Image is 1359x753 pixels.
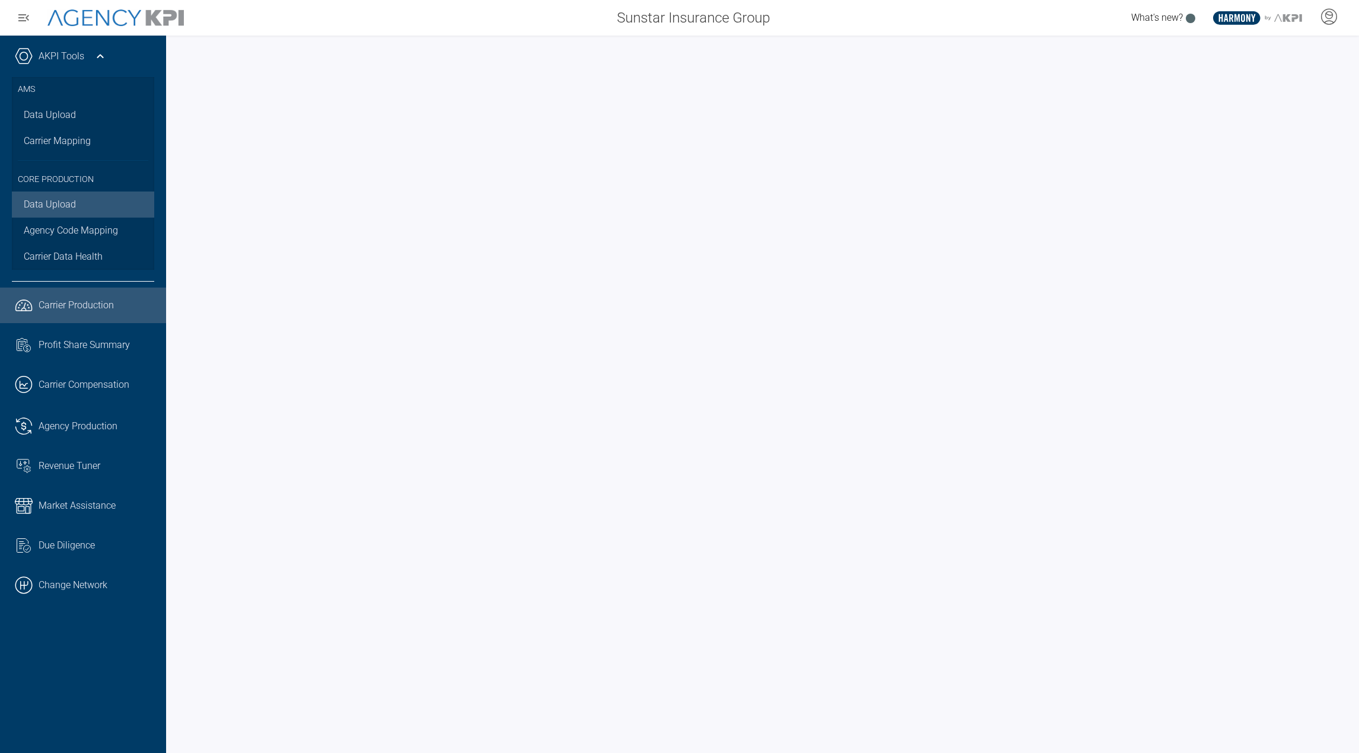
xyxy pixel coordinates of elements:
[39,459,100,473] span: Revenue Tuner
[12,244,154,270] a: Carrier Data Health
[39,378,129,392] span: Carrier Compensation
[12,218,154,244] a: Agency Code Mapping
[18,77,148,102] h3: AMS
[12,102,154,128] a: Data Upload
[1131,12,1183,23] span: What's new?
[617,7,770,28] span: Sunstar Insurance Group
[12,192,154,218] a: Data Upload
[18,160,148,192] h3: Core Production
[39,419,117,433] span: Agency Production
[47,9,184,27] img: AgencyKPI
[39,338,130,352] span: Profit Share Summary
[39,298,114,312] span: Carrier Production
[12,128,154,154] a: Carrier Mapping
[39,49,84,63] a: AKPI Tools
[39,499,116,513] span: Market Assistance
[39,538,95,553] span: Due Diligence
[24,250,103,264] span: Carrier Data Health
